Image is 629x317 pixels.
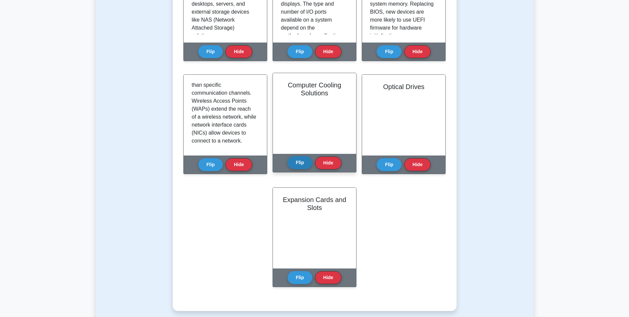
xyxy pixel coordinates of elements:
h2: Optical Drives [370,83,437,91]
h2: Computer Cooling Solutions [281,81,348,97]
button: Flip [287,271,312,284]
h2: Expansion Cards and Slots [281,196,348,212]
button: Flip [377,158,402,171]
button: Flip [377,45,402,58]
button: Flip [198,158,223,171]
button: Hide [225,158,252,171]
button: Flip [287,45,312,58]
button: Hide [404,45,431,58]
button: Hide [315,157,342,169]
button: Hide [315,45,342,58]
button: Hide [225,45,252,58]
button: Flip [287,156,312,169]
button: Hide [404,158,431,171]
button: Flip [198,45,223,58]
button: Hide [315,271,342,284]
